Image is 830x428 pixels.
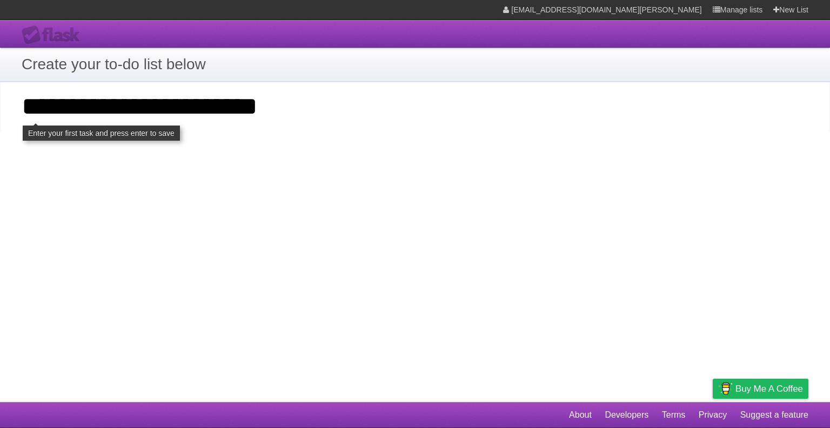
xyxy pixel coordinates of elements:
a: Developers [605,405,648,425]
a: About [569,405,592,425]
a: Suggest a feature [740,405,808,425]
a: Terms [662,405,686,425]
a: Privacy [699,405,727,425]
img: Buy me a coffee [718,379,733,398]
span: Buy me a coffee [735,379,803,398]
h1: Create your to-do list below [22,53,808,76]
div: Flask [22,25,86,45]
a: Buy me a coffee [713,379,808,399]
